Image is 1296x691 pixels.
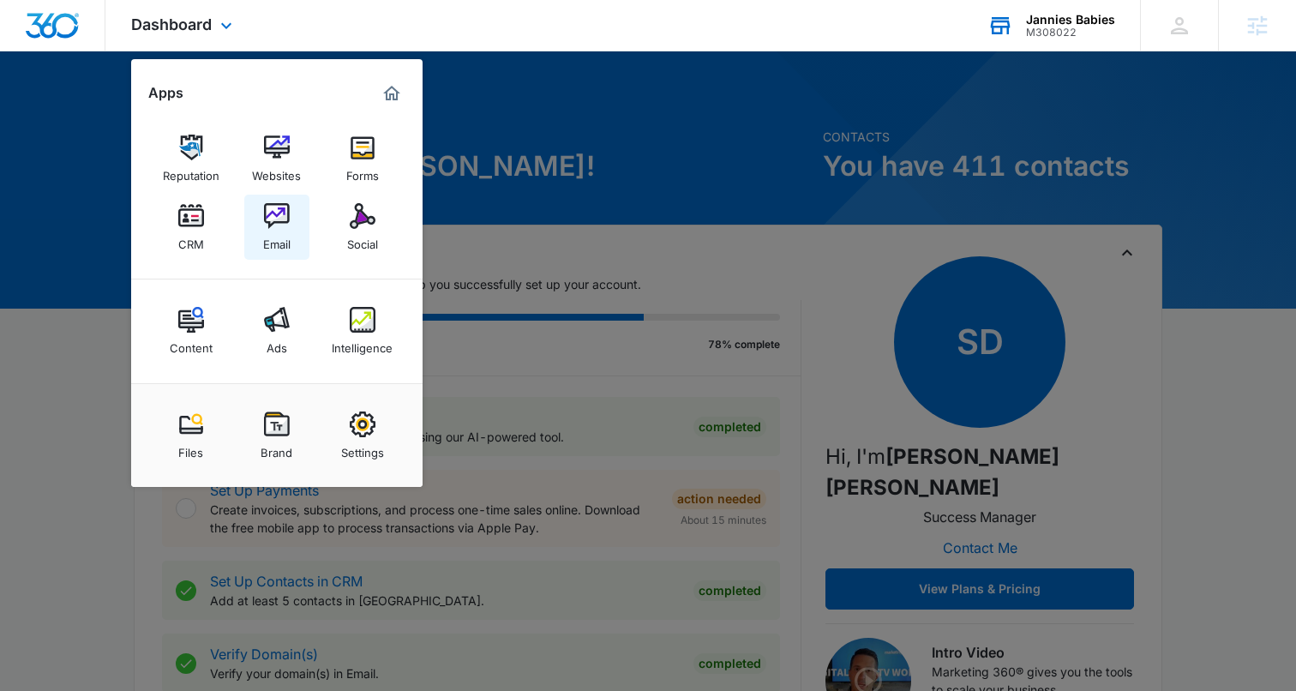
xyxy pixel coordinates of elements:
[330,195,395,260] a: Social
[252,160,301,183] div: Websites
[178,229,204,251] div: CRM
[341,437,384,460] div: Settings
[159,195,224,260] a: CRM
[332,333,393,355] div: Intelligence
[1026,27,1115,39] div: account id
[159,403,224,468] a: Files
[178,437,203,460] div: Files
[330,126,395,191] a: Forms
[163,160,219,183] div: Reputation
[244,298,309,364] a: Ads
[159,298,224,364] a: Content
[263,229,291,251] div: Email
[378,80,405,107] a: Marketing 360® Dashboard
[159,126,224,191] a: Reputation
[170,333,213,355] div: Content
[347,229,378,251] div: Social
[148,85,183,101] h2: Apps
[1026,13,1115,27] div: account name
[330,298,395,364] a: Intelligence
[346,160,379,183] div: Forms
[267,333,287,355] div: Ads
[330,403,395,468] a: Settings
[244,195,309,260] a: Email
[244,126,309,191] a: Websites
[131,15,212,33] span: Dashboard
[244,403,309,468] a: Brand
[261,437,292,460] div: Brand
